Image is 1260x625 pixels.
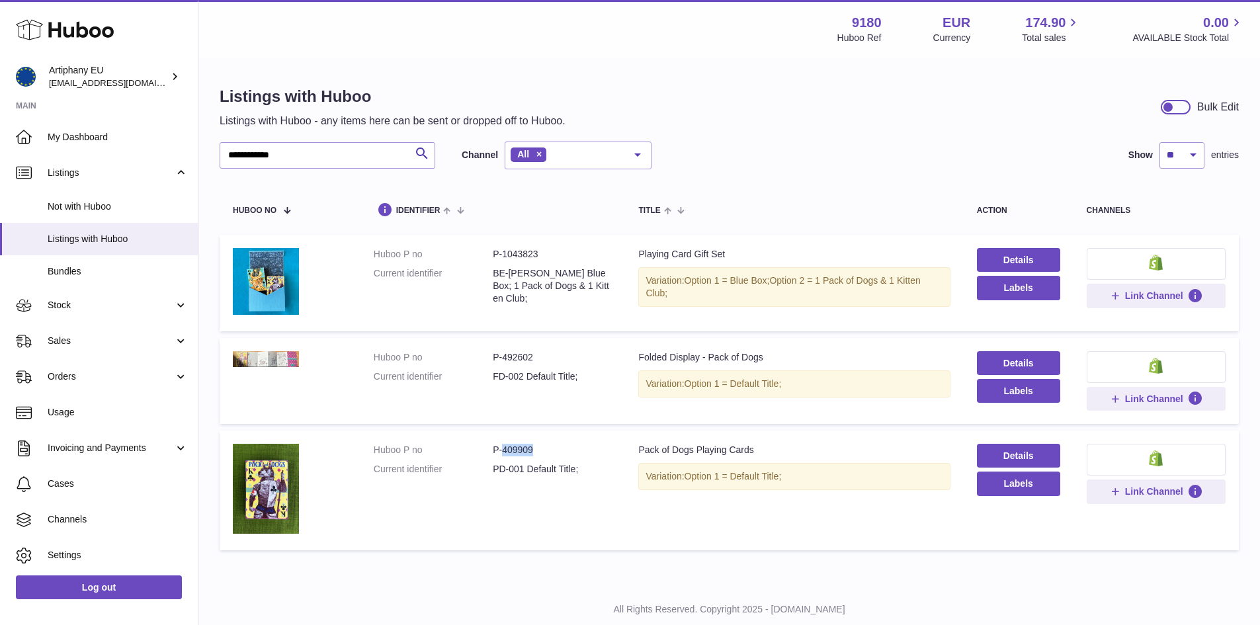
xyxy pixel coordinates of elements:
div: Bulk Edit [1197,100,1239,114]
span: Not with Huboo [48,200,188,213]
span: Total sales [1022,32,1081,44]
span: Usage [48,406,188,419]
dt: Huboo P no [374,248,493,261]
span: Channels [48,513,188,526]
span: Option 1 = Default Title; [685,471,782,481]
img: shopify-small.png [1149,450,1163,466]
dd: BE-[PERSON_NAME] Blue Box; 1 Pack of Dogs & 1 Kitten Club; [493,267,612,305]
div: Huboo Ref [837,32,882,44]
div: Pack of Dogs Playing Cards [638,444,950,456]
dd: P-492602 [493,351,612,364]
span: Listings [48,167,174,179]
button: Labels [977,472,1060,495]
dt: Current identifier [374,370,493,383]
span: 174.90 [1025,14,1066,32]
div: Currency [933,32,971,44]
span: Cases [48,478,188,490]
img: internalAdmin-9180@internal.huboo.com [16,67,36,87]
dt: Current identifier [374,463,493,476]
button: Link Channel [1087,479,1226,503]
span: Link Channel [1125,393,1183,405]
span: entries [1211,149,1239,161]
span: Link Channel [1125,485,1183,497]
dt: Current identifier [374,267,493,305]
span: identifier [396,206,441,215]
span: My Dashboard [48,131,188,144]
div: Variation: [638,463,950,490]
label: Channel [462,149,498,161]
span: 0.00 [1203,14,1229,32]
a: Details [977,444,1060,468]
span: Bundles [48,265,188,278]
button: Link Channel [1087,284,1226,308]
div: channels [1087,206,1226,215]
p: All Rights Reserved. Copyright 2025 - [DOMAIN_NAME] [209,603,1249,616]
a: Details [977,248,1060,272]
dd: FD-002 Default Title; [493,370,612,383]
div: action [977,206,1060,215]
span: Sales [48,335,174,347]
span: Orders [48,370,174,383]
span: Listings with Huboo [48,233,188,245]
div: Playing Card Gift Set [638,248,950,261]
span: Option 1 = Default Title; [685,378,782,389]
span: Option 1 = Blue Box; [685,275,770,286]
a: Details [977,351,1060,375]
img: shopify-small.png [1149,255,1163,271]
img: shopify-small.png [1149,358,1163,374]
a: 174.90 Total sales [1022,14,1081,44]
strong: 9180 [852,14,882,32]
span: title [638,206,660,215]
a: Log out [16,575,182,599]
span: Settings [48,549,188,562]
a: 0.00 AVAILABLE Stock Total [1132,14,1244,44]
span: Huboo no [233,206,276,215]
span: Invoicing and Payments [48,442,174,454]
button: Labels [977,276,1060,300]
label: Show [1128,149,1153,161]
span: AVAILABLE Stock Total [1132,32,1244,44]
dt: Huboo P no [374,444,493,456]
dt: Huboo P no [374,351,493,364]
div: Artiphany EU [49,64,168,89]
h1: Listings with Huboo [220,86,566,107]
span: Stock [48,299,174,312]
div: Variation: [638,370,950,397]
img: Playing Card Gift Set [233,248,299,315]
span: All [517,149,529,159]
span: [EMAIL_ADDRESS][DOMAIN_NAME] [49,77,194,88]
button: Link Channel [1087,387,1226,411]
strong: EUR [943,14,970,32]
div: Variation: [638,267,950,307]
span: Option 2 = 1 Pack of Dogs & 1 Kitten Club; [646,275,920,298]
span: Link Channel [1125,290,1183,302]
dd: P-409909 [493,444,612,456]
p: Listings with Huboo - any items here can be sent or dropped off to Huboo. [220,114,566,128]
img: Pack of Dogs Playing Cards [233,444,299,534]
div: Folded Display - Pack of Dogs [638,351,950,364]
dd: P-1043823 [493,248,612,261]
img: Folded Display - Pack of Dogs [233,351,299,367]
dd: PD-001 Default Title; [493,463,612,476]
button: Labels [977,379,1060,403]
